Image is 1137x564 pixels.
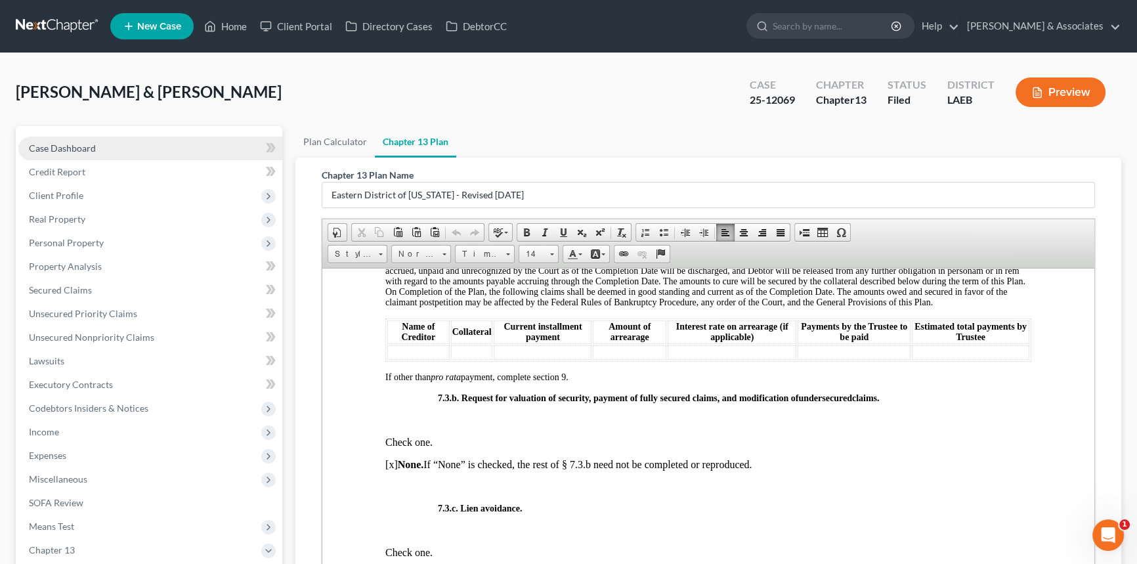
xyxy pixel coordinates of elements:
[1119,519,1130,530] span: 1
[75,190,102,202] strong: None.
[63,190,709,202] p: [x] If “None” is checked, the rest of § 7.3.b need not be completed or reproduced.
[695,224,713,241] a: Increase Indent
[63,278,709,290] p: Check one.
[391,245,451,263] a: Normal
[63,168,709,180] p: Check one.
[676,224,695,241] a: Decrease Indent
[716,224,735,241] a: Align Left
[108,104,139,114] i: pro rata
[612,224,631,241] a: Remove Format
[735,224,753,241] a: Center
[816,77,867,93] div: Chapter
[519,246,546,263] span: 14
[456,246,502,263] span: Times New Roman
[116,125,139,135] strong: 7.3.b.
[519,245,559,263] a: 14
[29,308,137,319] span: Unsecured Priority Claims
[322,168,414,182] label: Chapter 13 Plan Name
[915,14,959,38] a: Help
[18,160,282,184] a: Credit Report
[322,269,1094,564] iframe: Rich Text Editor, document-ckeditor
[16,82,282,101] span: [PERSON_NAME] & [PERSON_NAME]
[947,93,995,108] div: LAEB
[29,379,113,390] span: Executory Contracts
[592,53,704,74] span: Estimated total payments by Trustee
[447,224,465,241] a: Undo
[322,183,1094,207] input: Enter name...
[1092,519,1124,551] iframe: Intercom live chat
[771,224,790,241] a: Justify
[130,58,169,68] span: Collateral
[750,77,795,93] div: Case
[476,125,529,135] span: undersecured
[63,104,246,114] span: If other than payment, complete section 9.
[947,77,995,93] div: District
[137,22,181,32] span: New Case
[439,14,513,38] a: DebtorCC
[29,544,75,555] span: Chapter 13
[750,93,795,108] div: 25-12069
[18,255,282,278] a: Property Analysis
[888,93,926,108] div: Filed
[465,224,484,241] a: Redo
[591,224,609,241] a: Superscript
[389,224,407,241] a: Paste
[563,246,586,263] a: Text Color
[773,14,893,38] input: Search by name...
[18,278,282,302] a: Secured Claims
[636,224,654,241] a: Insert/Remove Numbered List
[328,224,347,241] a: Document Properties
[29,166,85,177] span: Credit Report
[654,224,673,241] a: Insert/Remove Bulleted List
[29,237,104,248] span: Personal Property
[29,402,148,414] span: Codebtors Insiders & Notices
[813,224,832,241] a: Table
[960,14,1121,38] a: [PERSON_NAME] & Associates
[352,224,370,241] a: Cut
[138,235,200,245] span: Lien avoidance.
[530,125,557,135] span: claims.
[253,14,339,38] a: Client Portal
[455,245,515,263] a: Times New Roman
[614,246,633,263] a: Link
[79,53,113,74] span: Name of Creditor
[295,126,375,158] a: Plan Calculator
[29,142,96,154] span: Case Dashboard
[370,224,389,241] a: Copy
[328,245,387,263] a: Styles
[18,326,282,349] a: Unsecured Nonpriority Claims
[816,93,867,108] div: Chapter
[375,126,456,158] a: Chapter 13 Plan
[407,224,425,241] a: Paste as plain text
[517,224,536,241] a: Bold
[354,53,466,74] span: Interest rate on arrearage (if applicable)
[633,246,651,263] a: Unlink
[425,224,444,241] a: Paste from Word
[29,355,64,366] span: Lawsuits
[1016,77,1105,107] button: Preview
[29,190,83,201] span: Client Profile
[29,473,87,485] span: Miscellaneous
[181,53,259,74] span: Current installment payment
[29,332,154,343] span: Unsecured Nonpriority Claims
[753,224,771,241] a: Align Right
[536,224,554,241] a: Italic
[392,246,438,263] span: Normal
[339,14,439,38] a: Directory Cases
[29,213,85,225] span: Real Property
[832,224,850,241] a: Insert Special Character
[554,224,572,241] a: Underline
[479,53,585,74] span: Payments by the Trustee to be paid
[651,246,670,263] a: Anchor
[198,14,253,38] a: Home
[29,284,92,295] span: Secured Claims
[18,349,282,373] a: Lawsuits
[328,246,374,263] span: Styles
[29,426,59,437] span: Income
[18,137,282,160] a: Case Dashboard
[855,93,867,106] span: 13
[888,77,926,93] div: Status
[572,224,591,241] a: Subscript
[795,224,813,241] a: Insert Page Break for Printing
[18,302,282,326] a: Unsecured Priority Claims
